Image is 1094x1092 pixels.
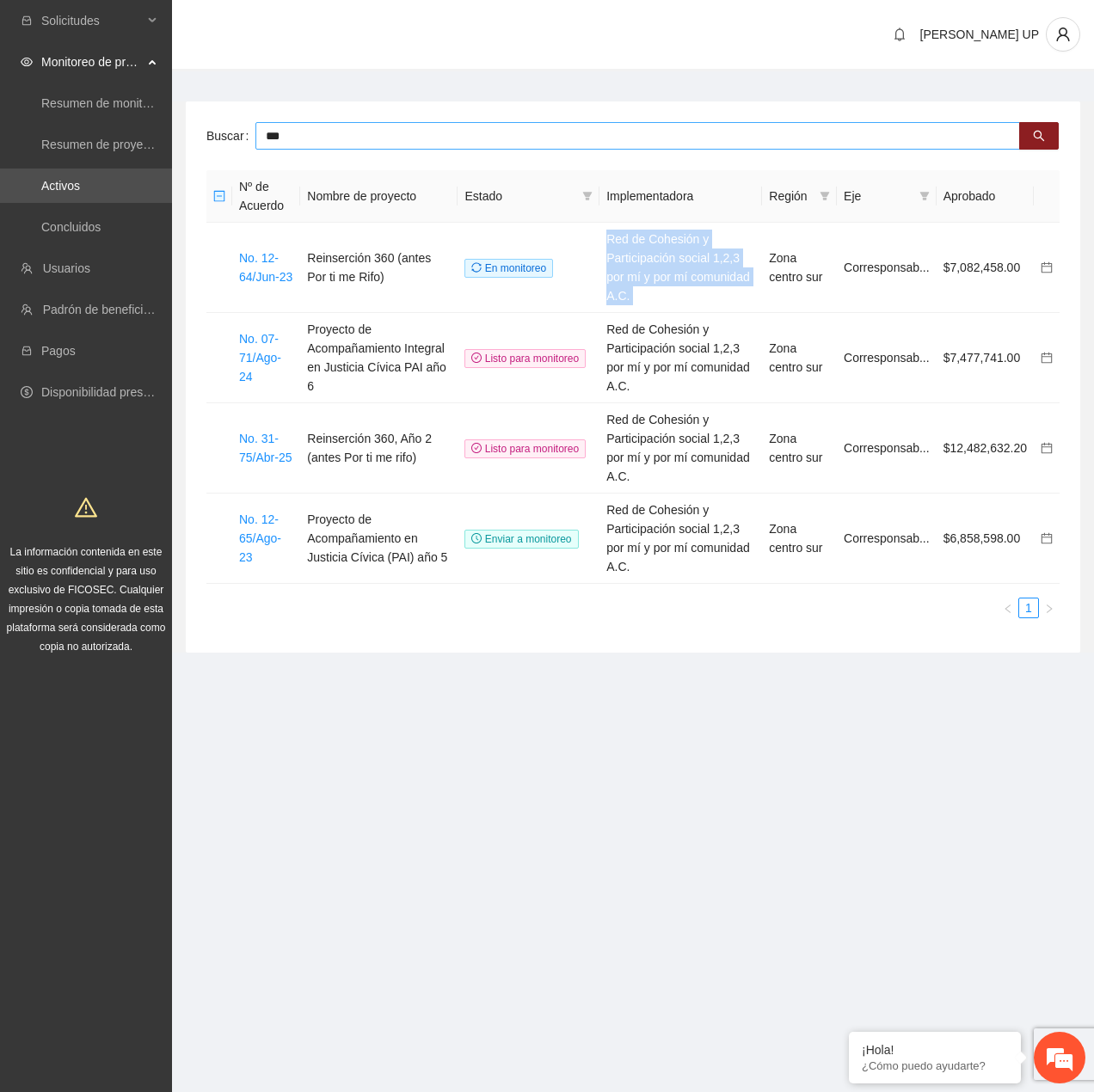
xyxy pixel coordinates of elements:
a: calendar [1041,531,1053,545]
td: Proyecto de Acompañamiento en Justicia Cívica (PAI) año 5 [300,494,458,584]
span: clock-circle [471,533,482,543]
span: inbox [21,15,33,27]
span: filter [579,183,596,209]
td: Proyecto de Acompañamiento Integral en Justicia Cívica PAI año 6 [300,313,458,403]
li: 1 [1018,598,1039,618]
span: user [1047,27,1079,42]
span: check-circle [471,353,482,363]
span: calendar [1041,261,1053,273]
span: filter [582,191,593,201]
span: Enviar a monitoreo [464,530,578,549]
span: search [1033,130,1045,144]
a: 1 [1019,598,1038,617]
span: eye [21,56,33,68]
span: Corresponsab... [844,261,930,274]
span: En monitoreo [464,259,553,278]
a: calendar [1041,261,1053,274]
button: left [998,598,1018,618]
span: calendar [1041,532,1053,544]
span: filter [916,183,933,209]
span: sync [471,262,482,273]
td: $12,482,632.20 [937,403,1034,494]
a: calendar [1041,351,1053,365]
td: $6,858,598.00 [937,494,1034,584]
a: No. 12-64/Jun-23 [239,251,292,284]
th: Nº de Acuerdo [232,170,300,223]
a: No. 12-65/Ago-23 [239,512,281,564]
span: minus-square [213,190,225,202]
span: Corresponsab... [844,351,930,365]
span: left [1003,604,1013,614]
td: Reinserción 360 (antes Por ti me Rifo) [300,223,458,313]
td: Zona centro sur [762,313,837,403]
span: check-circle [471,443,482,453]
span: calendar [1041,442,1053,454]
span: [PERSON_NAME] UP [920,28,1039,41]
textarea: Escriba su mensaje y pulse “Intro” [9,469,328,530]
td: $7,082,458.00 [937,223,1034,313]
a: Activos [41,179,80,193]
th: Nombre de proyecto [300,170,458,223]
td: Zona centro sur [762,494,837,584]
a: Pagos [41,344,76,358]
span: warning [75,496,97,518]
span: Listo para monitoreo [464,349,586,368]
p: ¿Cómo puedo ayudarte? [862,1059,1008,1072]
button: user [1046,17,1080,52]
td: Zona centro sur [762,403,837,494]
span: Monitoreo de proyectos [41,45,143,79]
td: Red de Cohesión y Participación social 1,2,3 por mí y por mí comunidad A.C. [599,403,762,494]
a: Padrón de beneficiarios [43,303,169,316]
li: Previous Page [998,598,1018,618]
span: Corresponsab... [844,531,930,545]
button: search [1019,122,1059,150]
td: Zona centro sur [762,223,837,313]
td: Red de Cohesión y Participación social 1,2,3 por mí y por mí comunidad A.C. [599,313,762,403]
span: right [1044,604,1054,614]
button: bell [886,21,913,48]
span: filter [816,183,833,209]
span: Estado [464,187,575,206]
a: Resumen de monitoreo [41,96,167,110]
a: No. 31-75/Abr-25 [239,432,292,464]
a: Disponibilidad presupuestal [41,385,188,399]
a: Usuarios [43,261,90,275]
td: Reinserción 360, Año 2 (antes Por ti me rifo) [300,403,458,494]
a: calendar [1041,441,1053,455]
span: bell [887,28,913,41]
th: Aprobado [937,170,1034,223]
span: Eje [844,187,913,206]
th: Implementadora [599,170,762,223]
span: Región [769,187,813,206]
td: Red de Cohesión y Participación social 1,2,3 por mí y por mí comunidad A.C. [599,494,762,584]
div: ¡Hola! [862,1043,1008,1057]
a: Concluidos [41,220,101,234]
span: La información contenida en este sitio es confidencial y para uso exclusivo de FICOSEC. Cualquier... [7,546,166,653]
td: $7,477,741.00 [937,313,1034,403]
span: filter [919,191,930,201]
span: Solicitudes [41,3,143,38]
div: Minimizar ventana de chat en vivo [282,9,323,50]
span: Corresponsab... [844,441,930,455]
span: calendar [1041,352,1053,364]
td: Red de Cohesión y Participación social 1,2,3 por mí y por mí comunidad A.C. [599,223,762,313]
a: No. 07-71/Ago-24 [239,332,281,383]
a: Resumen de proyectos aprobados [41,138,225,151]
span: Listo para monitoreo [464,439,586,458]
span: filter [820,191,830,201]
label: Buscar [206,122,255,150]
button: right [1039,598,1060,618]
div: Chatee con nosotros ahora [89,88,289,110]
span: Estamos en línea. [100,230,237,403]
li: Next Page [1039,598,1060,618]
